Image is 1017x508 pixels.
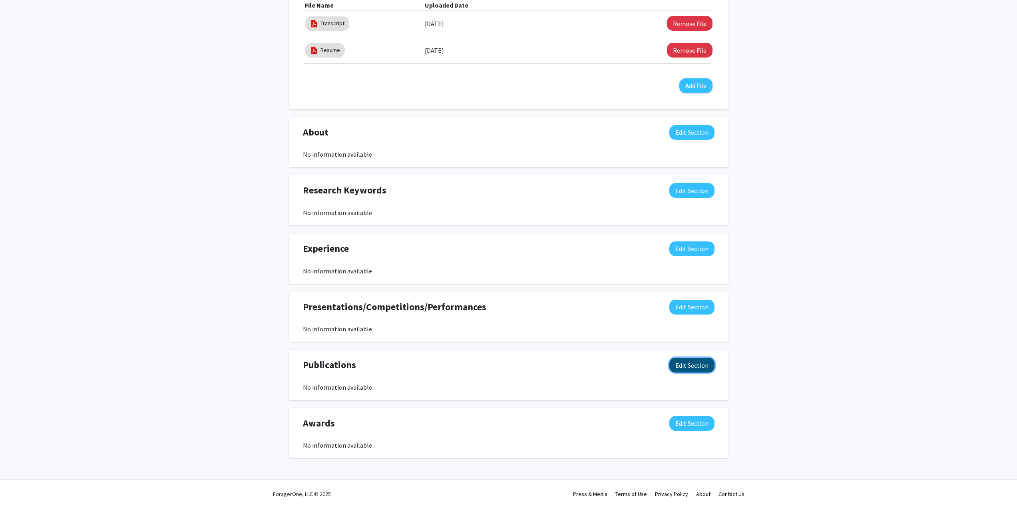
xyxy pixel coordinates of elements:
[303,382,714,392] div: No information available
[573,490,607,498] a: Press & Media
[303,324,714,334] div: No information available
[667,16,712,31] button: Remove Transcript File
[669,300,714,315] button: Edit Presentations/Competitions/Performances
[718,490,744,498] a: Contact Us
[425,44,444,57] label: [DATE]
[310,19,318,28] img: pdf_icon.png
[679,78,712,93] button: Add File
[669,125,714,140] button: Edit About
[320,46,340,54] a: Resume
[305,1,334,9] b: File Name
[669,183,714,198] button: Edit Research Keywords
[303,300,486,314] span: Presentations/Competitions/Performances
[303,241,349,256] span: Experience
[425,17,444,30] label: [DATE]
[669,358,714,373] button: Edit Publications
[303,208,714,217] div: No information available
[615,490,647,498] a: Terms of Use
[303,125,328,139] span: About
[273,480,331,508] div: ForagerOne, LLC © 2025
[696,490,711,498] a: About
[667,43,712,58] button: Remove Resume File
[310,46,318,55] img: pdf_icon.png
[303,440,714,450] div: No information available
[425,1,468,9] b: Uploaded Date
[320,19,344,28] a: Transcript
[303,149,714,159] div: No information available
[669,241,714,256] button: Edit Experience
[669,416,714,431] button: Edit Awards
[303,416,335,430] span: Awards
[655,490,688,498] a: Privacy Policy
[303,183,386,197] span: Research Keywords
[6,472,34,502] iframe: Chat
[303,358,356,372] span: Publications
[303,266,714,276] div: No information available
